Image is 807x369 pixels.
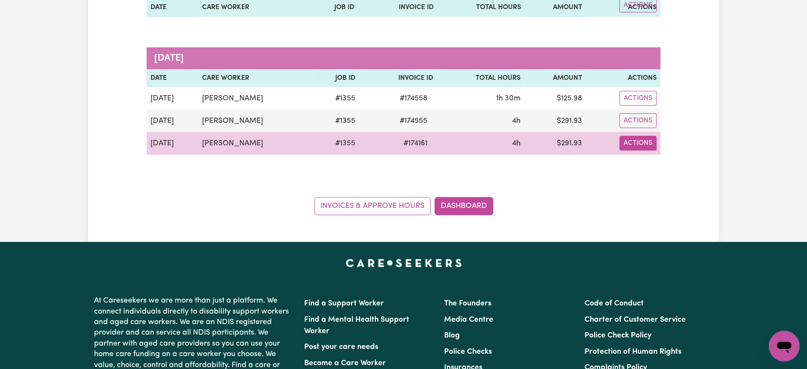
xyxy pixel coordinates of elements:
td: [PERSON_NAME] [198,109,313,132]
td: [DATE] [147,87,198,109]
span: 1 hour 30 minutes [496,95,520,102]
th: Date [147,69,198,87]
td: [PERSON_NAME] [198,132,313,155]
a: Police Checks [444,348,492,356]
a: Code of Conduct [584,300,644,307]
td: [PERSON_NAME] [198,87,313,109]
a: Post your care needs [304,343,378,351]
button: Actions [619,91,657,106]
a: Charter of Customer Service [584,316,686,324]
span: 4 hours [512,140,520,147]
td: # 1355 [313,109,359,132]
th: Job ID [313,69,359,87]
th: Invoice ID [359,69,437,87]
a: Become a Care Worker [304,359,386,367]
td: [DATE] [147,109,198,132]
td: $ 125.98 [524,87,585,109]
button: Actions [619,136,657,151]
td: $ 291.93 [524,132,585,155]
th: Care Worker [198,69,313,87]
td: # 1355 [313,132,359,155]
span: # 174161 [398,138,433,149]
td: $ 291.93 [524,109,585,132]
button: Actions [619,113,657,128]
a: Media Centre [444,316,493,324]
a: The Founders [444,300,491,307]
caption: [DATE] [147,47,660,69]
a: Blog [444,332,460,339]
th: Actions [585,69,660,87]
a: Find a Support Worker [304,300,384,307]
span: # 174555 [394,115,433,127]
th: Amount [524,69,585,87]
a: Careseekers home page [346,259,462,267]
span: # 174558 [394,93,433,104]
a: Police Check Policy [584,332,651,339]
a: Dashboard [435,197,493,215]
iframe: Button to launch messaging window [769,331,799,361]
th: Total Hours [437,69,524,87]
a: Protection of Human Rights [584,348,681,356]
td: [DATE] [147,132,198,155]
td: # 1355 [313,87,359,109]
a: Invoices & Approve Hours [314,197,431,215]
span: 4 hours [512,117,520,125]
a: Find a Mental Health Support Worker [304,316,409,335]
